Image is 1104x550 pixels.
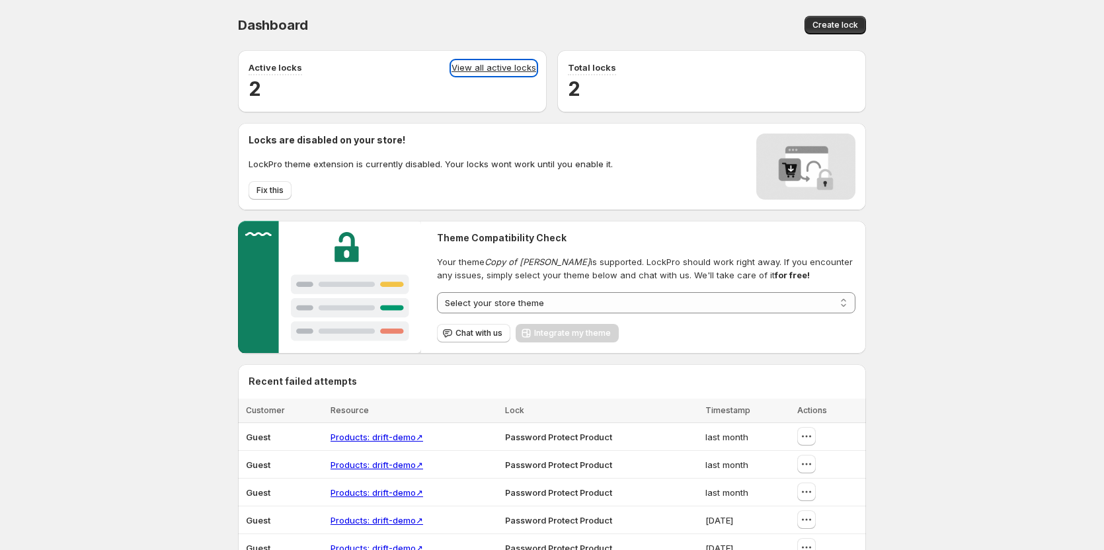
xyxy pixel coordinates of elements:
span: Fix this [256,185,284,196]
a: Products: drift-demo↗ [331,515,423,526]
span: Resource [331,405,369,415]
span: Dashboard [238,17,308,33]
button: Chat with us [437,324,510,342]
h2: Recent failed attempts [249,375,357,388]
span: Timestamp [705,405,750,415]
span: Password Protect Product [505,487,612,498]
span: last month [705,459,748,470]
a: Products: drift-demo↗ [331,487,423,498]
span: Create lock [812,20,858,30]
em: Copy of [PERSON_NAME] [485,256,590,267]
p: Active locks [249,61,302,74]
p: Total locks [568,61,616,74]
button: Create lock [805,16,866,34]
span: Password Protect Product [505,459,612,470]
a: Products: drift-demo↗ [331,459,423,470]
span: [DATE] [705,515,733,526]
h2: 2 [568,75,855,102]
p: LockPro theme extension is currently disabled. Your locks wont work until you enable it. [249,157,613,171]
img: Locks disabled [756,134,855,200]
span: Guest [246,459,270,470]
a: Products: drift-demo↗ [331,432,423,442]
span: last month [705,432,748,442]
h2: Theme Compatibility Check [437,231,855,245]
span: Lock [505,405,524,415]
span: Chat with us [455,328,502,338]
span: last month [705,487,748,498]
span: Your theme is supported. LockPro should work right away. If you encounter any issues, simply sele... [437,255,855,282]
a: View all active locks [452,61,536,75]
h2: 2 [249,75,536,102]
img: Customer support [238,221,421,353]
strong: for free! [775,270,810,280]
span: Actions [797,405,827,415]
span: Customer [246,405,285,415]
span: Password Protect Product [505,432,612,442]
span: Guest [246,432,270,442]
span: Guest [246,515,270,526]
span: Guest [246,487,270,498]
button: Fix this [249,181,292,200]
span: Password Protect Product [505,515,612,526]
h2: Locks are disabled on your store! [249,134,613,147]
